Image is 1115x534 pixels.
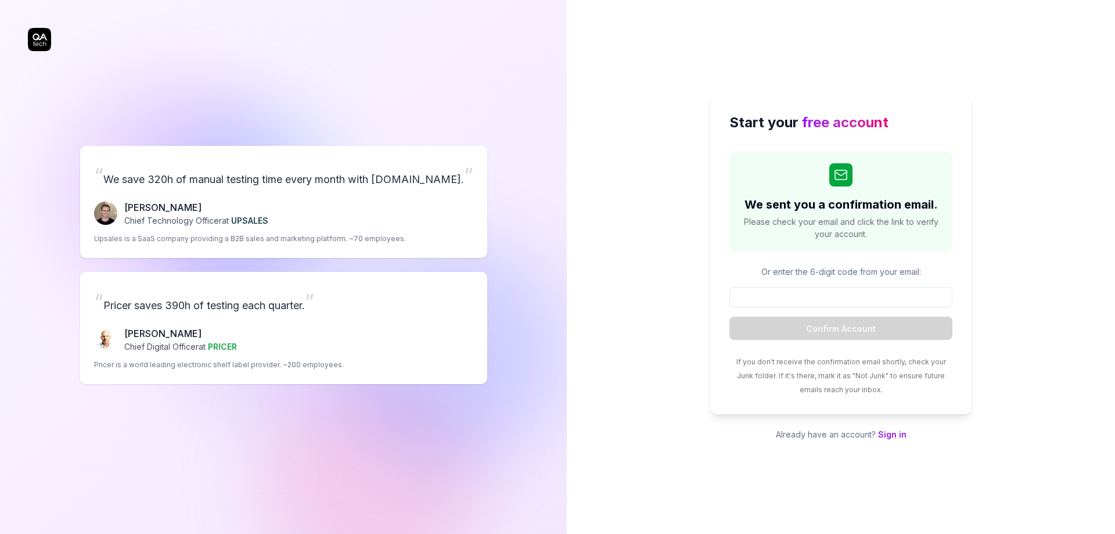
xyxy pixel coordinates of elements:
[208,342,237,352] span: PRICER
[744,196,938,213] h2: We sent you a confirmation email.
[305,289,314,314] span: ”
[736,357,946,394] span: If you don't receive the confirmation email shortly, check your Junk folder. If it's there, mark ...
[94,360,344,370] p: Pricer is a world leading electronic shelf label provider. ~200 employees.
[80,272,487,384] a: “Pricer saves 390h of testing each quarter.”Chris Chalkitis[PERSON_NAME]Chief Digital Officerat P...
[464,163,473,188] span: ”
[802,114,889,131] span: free account
[94,163,103,188] span: “
[124,200,268,214] p: [PERSON_NAME]
[729,266,952,278] p: Or enter the 6-digit code from your email:
[231,216,268,225] span: UPSALES
[94,160,473,191] p: We save 320h of manual testing time every month with [DOMAIN_NAME].
[124,341,237,353] p: Chief Digital Officer at
[729,317,952,340] button: Confirm Account
[741,216,941,240] span: Please check your email and click the link to verify your account.
[94,202,117,225] img: Fredrik Seidl
[94,234,406,244] p: Upsales is a SaaS company providing a B2B sales and marketing platform. ~70 employees.
[94,328,117,351] img: Chris Chalkitis
[878,429,907,439] a: Sign in
[124,214,268,227] p: Chief Technology Officer at
[124,327,237,341] p: [PERSON_NAME]
[711,428,971,440] p: Already have an account?
[94,289,103,314] span: “
[80,146,487,258] a: “We save 320h of manual testing time every month with [DOMAIN_NAME].”Fredrik Seidl[PERSON_NAME]Ch...
[94,286,473,317] p: Pricer saves 390h of testing each quarter.
[729,112,952,133] h2: Start your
